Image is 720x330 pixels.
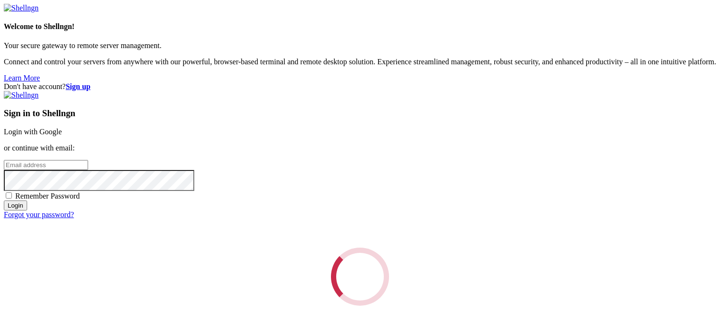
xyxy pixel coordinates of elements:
[4,210,74,219] a: Forgot your password?
[4,200,27,210] input: Login
[4,41,716,50] p: Your secure gateway to remote server management.
[66,82,90,90] a: Sign up
[6,192,12,199] input: Remember Password
[4,91,39,100] img: Shellngn
[4,58,716,66] p: Connect and control your servers from anywhere with our powerful, browser-based terminal and remo...
[4,82,716,91] div: Don't have account?
[4,160,88,170] input: Email address
[15,192,80,200] span: Remember Password
[4,108,716,119] h3: Sign in to Shellngn
[4,22,716,31] h4: Welcome to Shellngn!
[4,144,716,152] p: or continue with email:
[4,4,39,12] img: Shellngn
[4,74,40,82] a: Learn More
[4,128,62,136] a: Login with Google
[331,248,389,306] div: Loading...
